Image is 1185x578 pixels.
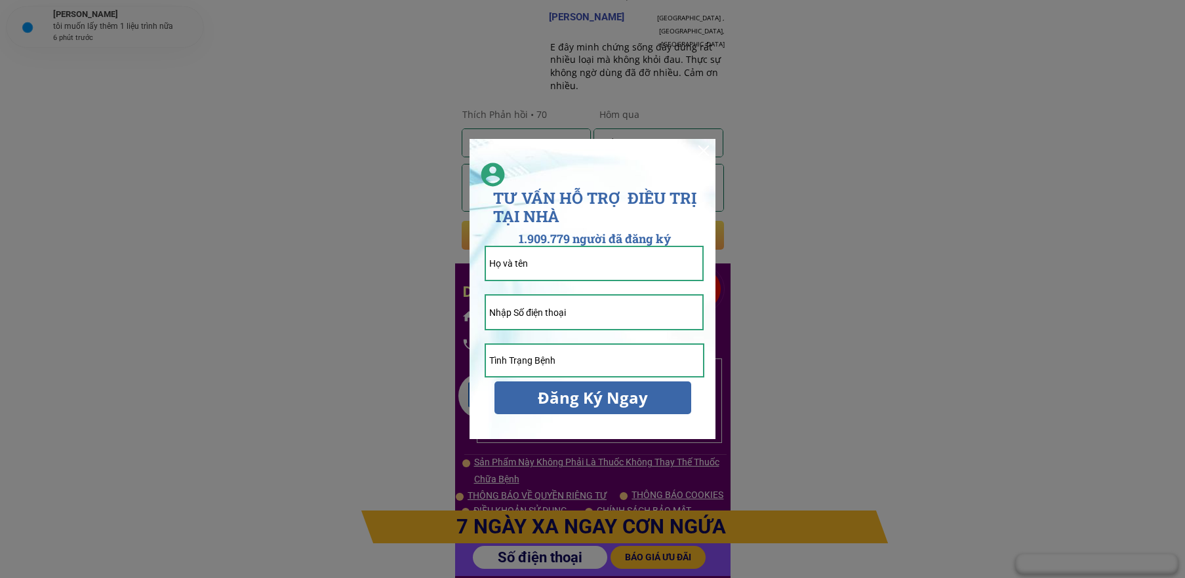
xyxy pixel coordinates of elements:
[486,345,703,376] input: Tình Trạng Bệnh
[494,381,691,414] p: Đăng Ký Ngay
[486,247,702,280] input: Họ và tên
[493,189,706,227] h1: TƯ VẤN HỖ TRỢ ĐIỀU TRỊ TẠI NHÀ
[486,296,702,328] input: Nhập Số điện thoại
[483,232,706,246] div: 1.909.779 người đã đăng ký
